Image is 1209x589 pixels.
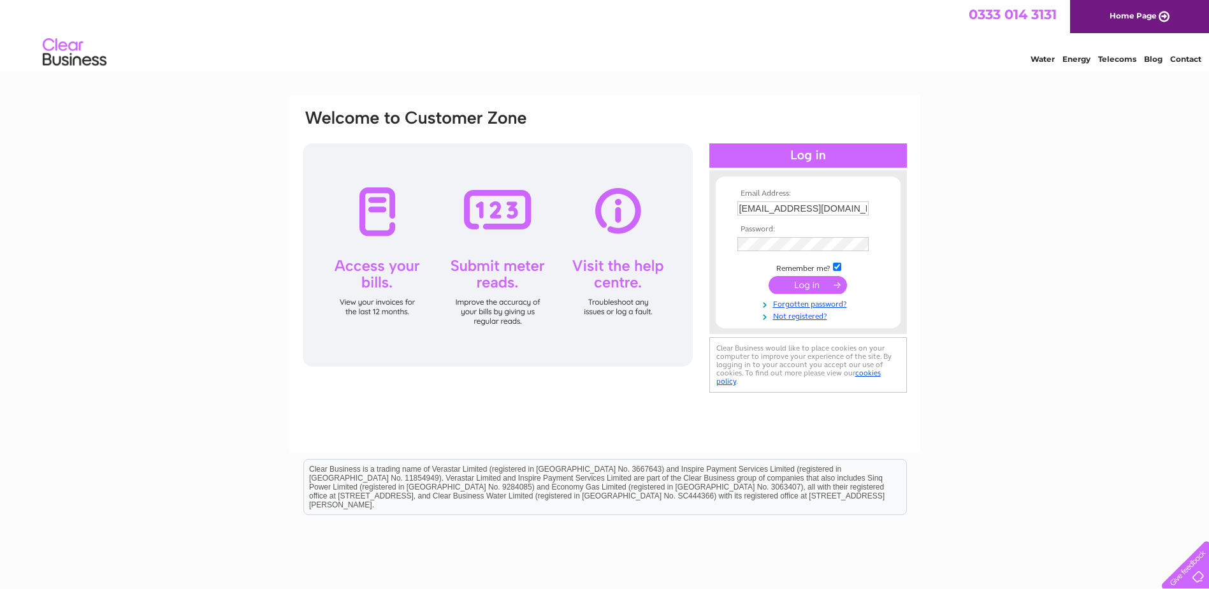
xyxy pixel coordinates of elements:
[709,337,907,393] div: Clear Business would like to place cookies on your computer to improve your experience of the sit...
[734,189,882,198] th: Email Address:
[737,309,882,321] a: Not registered?
[42,33,107,72] img: logo.png
[969,6,1057,22] a: 0333 014 3131
[1144,54,1162,64] a: Blog
[769,276,847,294] input: Submit
[734,261,882,273] td: Remember me?
[734,225,882,234] th: Password:
[716,368,881,386] a: cookies policy
[1031,54,1055,64] a: Water
[1062,54,1090,64] a: Energy
[1170,54,1201,64] a: Contact
[737,297,882,309] a: Forgotten password?
[1098,54,1136,64] a: Telecoms
[304,7,906,62] div: Clear Business is a trading name of Verastar Limited (registered in [GEOGRAPHIC_DATA] No. 3667643...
